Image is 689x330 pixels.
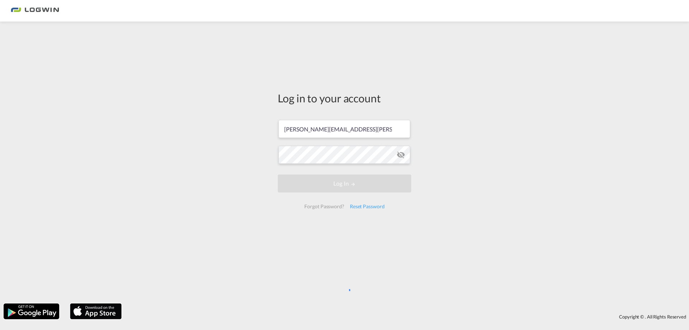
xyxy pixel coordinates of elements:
[125,311,689,323] div: Copyright © . All Rights Reserved
[3,303,60,320] img: google.png
[278,120,410,138] input: Enter email/phone number
[69,303,122,320] img: apple.png
[301,200,347,213] div: Forgot Password?
[278,175,411,192] button: LOGIN
[397,150,405,159] md-icon: icon-eye-off
[347,200,388,213] div: Reset Password
[11,3,59,19] img: bc73a0e0d8c111efacd525e4c8ad7d32.png
[278,90,411,106] div: Log in to your account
